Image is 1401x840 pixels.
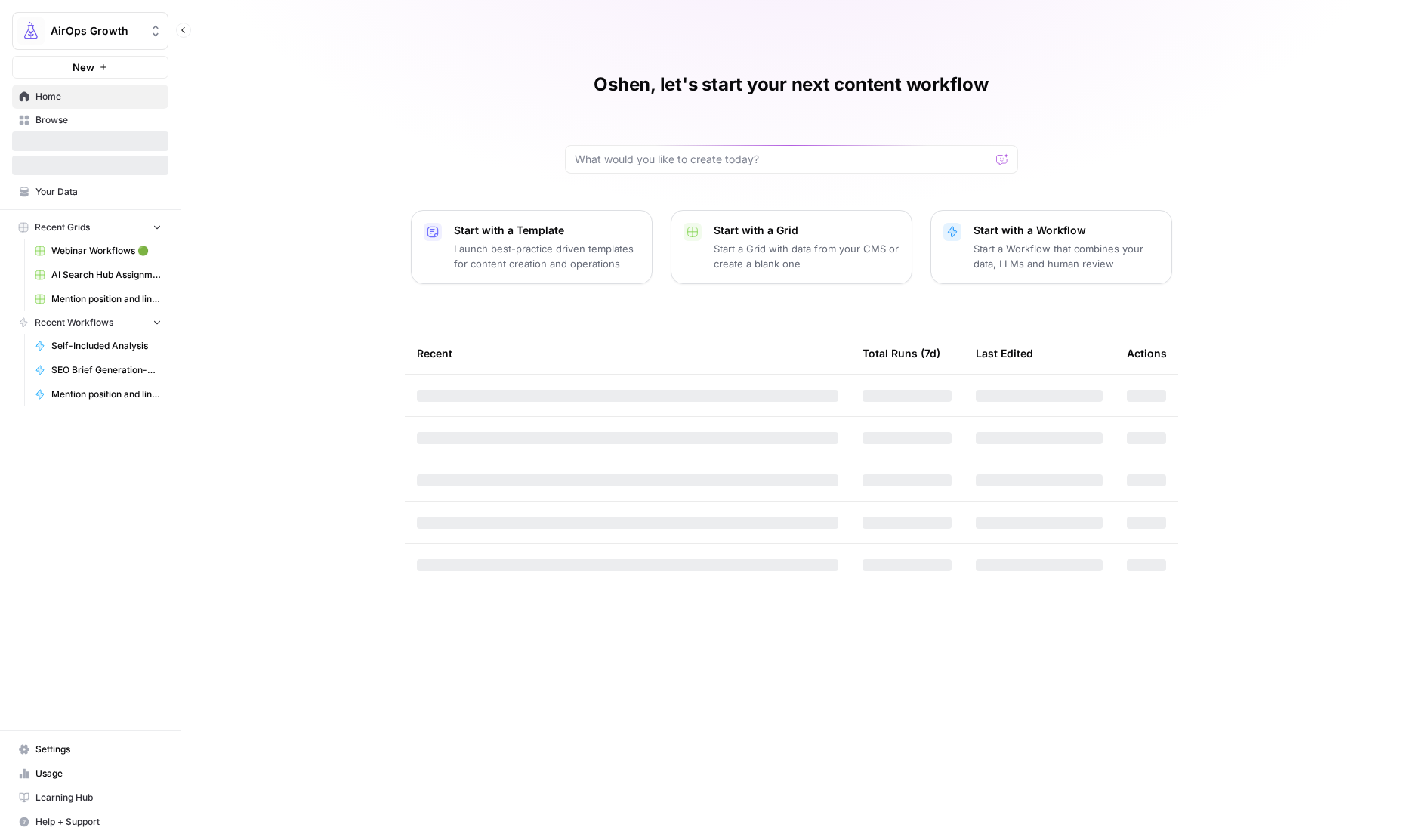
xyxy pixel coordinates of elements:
[976,332,1033,374] div: Last Edited
[35,743,162,756] span: Settings
[28,382,168,406] a: Mention position and linked
[974,241,1159,271] p: Start a Workflow that combines your data, LLMs and human review
[51,23,142,39] span: AirOps Growth
[28,263,168,287] a: AI Search Hub Assignment
[1127,332,1167,374] div: Actions
[35,185,162,199] span: Your Data
[417,332,838,374] div: Recent
[35,791,162,804] span: Learning Hub
[12,761,168,786] a: Usage
[671,210,912,284] button: Start with a GridStart a Grid with data from your CMS or create a blank one
[35,815,162,829] span: Help + Support
[35,316,113,329] span: Recent Workflows
[28,334,168,358] a: Self-Included Analysis
[28,358,168,382] a: SEO Brief Generation-Q/A Format 🟡🟡
[51,339,162,353] span: Self-Included Analysis
[35,221,90,234] span: Recent Grids
[12,216,168,239] button: Recent Grids
[12,56,168,79] button: New
[73,60,94,75] span: New
[12,810,168,834] button: Help + Support
[454,241,640,271] p: Launch best-practice driven templates for content creation and operations
[28,239,168,263] a: Webinar Workflows 🟢
[930,210,1172,284] button: Start with a WorkflowStart a Workflow that combines your data, LLMs and human review
[35,90,162,103] span: Home
[594,73,988,97] h1: Oshen, let's start your next content workflow
[17,17,45,45] img: AirOps Growth Logo
[411,210,653,284] button: Start with a TemplateLaunch best-practice driven templates for content creation and operations
[974,223,1159,238] p: Start with a Workflow
[35,767,162,780] span: Usage
[12,108,168,132] a: Browse
[714,241,900,271] p: Start a Grid with data from your CMS or create a blank one
[575,152,990,167] input: What would you like to create today?
[12,12,168,50] button: Workspace: AirOps Growth
[714,223,900,238] p: Start with a Grid
[51,292,162,306] span: Mention position and linked Grid
[35,113,162,127] span: Browse
[51,244,162,258] span: Webinar Workflows 🟢
[28,287,168,311] a: Mention position and linked Grid
[12,311,168,334] button: Recent Workflows
[12,737,168,761] a: Settings
[863,332,940,374] div: Total Runs (7d)
[51,363,162,377] span: SEO Brief Generation-Q/A Format 🟡🟡
[12,85,168,109] a: Home
[12,180,168,204] a: Your Data
[51,268,162,282] span: AI Search Hub Assignment
[454,223,640,238] p: Start with a Template
[12,786,168,810] a: Learning Hub
[51,388,162,401] span: Mention position and linked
